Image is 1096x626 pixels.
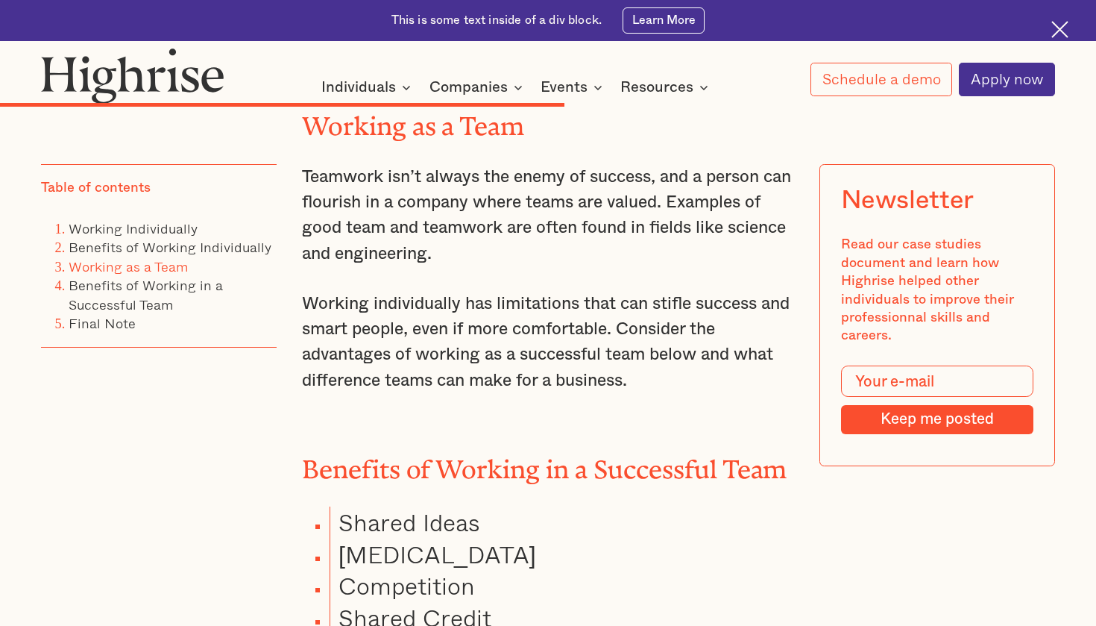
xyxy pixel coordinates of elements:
[302,448,794,478] h2: Benefits of Working in a Successful Team
[810,63,952,96] a: Schedule a demo
[302,291,794,394] p: Working individually has limitations that can stifle success and smart people, even if more comfo...
[302,105,794,134] h2: Working as a Team
[69,256,188,277] a: Working as a Team
[321,78,396,96] div: Individuals
[69,313,136,334] a: Final Note
[959,63,1055,96] a: Apply now
[41,48,224,103] img: Highrise logo
[330,539,795,571] li: [MEDICAL_DATA]
[841,237,1034,346] div: Read our case studies document and learn how Highrise helped other individuals to improve their p...
[41,179,151,197] div: Table of contents
[541,78,607,96] div: Events
[620,78,693,96] div: Resources
[623,7,705,34] a: Learn More
[429,78,508,96] div: Companies
[1051,21,1068,38] img: Cross icon
[321,78,415,96] div: Individuals
[330,507,795,539] li: Shared Ideas
[391,13,602,29] div: This is some text inside of a div block.
[429,78,527,96] div: Companies
[330,570,795,602] li: Competition
[69,237,271,258] a: Benefits of Working Individually
[620,78,713,96] div: Resources
[69,275,223,314] a: Benefits of Working in a Successful Team
[541,78,588,96] div: Events
[69,218,198,239] a: Working Individually
[841,186,974,216] div: Newsletter
[302,164,794,267] p: Teamwork isn’t always the enemy of success, and a person can flourish in a company where teams ar...
[841,366,1034,397] input: Your e-mail
[841,406,1034,435] input: Keep me posted
[841,366,1034,434] form: Modal Form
